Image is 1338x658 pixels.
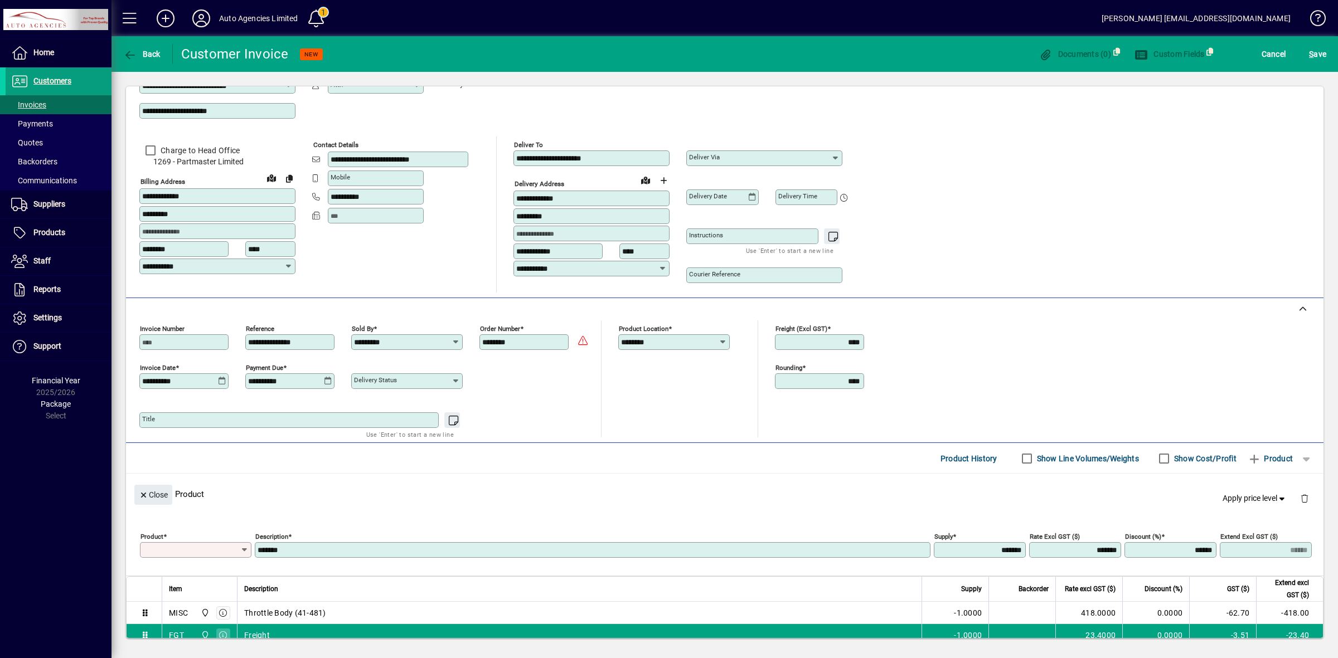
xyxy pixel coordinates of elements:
a: View on map [637,171,655,189]
a: Quotes [6,133,111,152]
button: Cancel [1259,44,1289,64]
span: Freight [244,630,270,641]
label: Charge to Head Office [158,145,240,156]
span: Documents (0) [1039,50,1111,59]
app-page-header-button: Close [132,489,175,499]
mat-label: Invoice number [140,325,185,333]
span: Quotes [11,138,43,147]
button: Copy to Delivery address [280,169,298,187]
mat-hint: Use 'Enter' to start a new line [746,244,833,257]
span: Supply [961,583,982,595]
span: Customers [33,76,71,85]
span: Item [169,583,182,595]
button: Product History [936,449,1002,469]
button: Add [148,8,183,28]
div: Auto Agencies Limited [219,9,298,27]
app-page-header-button: Delete [1291,493,1318,503]
span: Home [33,48,54,57]
span: Communications [11,176,77,185]
mat-hint: Use 'Enter' to start a new line [366,428,454,441]
span: Reports [33,285,61,294]
td: -62.70 [1189,602,1256,624]
span: Suppliers [33,199,65,208]
a: Communications [6,171,111,190]
a: Products [6,219,111,247]
div: Product [126,474,1324,514]
a: Backorders [6,152,111,171]
span: Custom Fields [1135,50,1205,59]
span: ave [1309,45,1326,63]
span: 1269 - Partmaster Limited [139,156,295,168]
span: Close [139,486,168,504]
span: Settings [33,313,62,322]
td: -3.51 [1189,624,1256,646]
a: Reports [6,276,111,304]
mat-label: Title [142,415,155,423]
mat-label: Sold by [352,325,374,333]
button: Choose address [655,172,672,189]
span: Payments [11,119,53,128]
span: GST ($) [1227,583,1249,595]
span: Backorder [1019,583,1049,595]
span: Cancel [1262,45,1286,63]
span: Products [33,228,65,237]
button: Profile [183,8,219,28]
span: Product History [941,450,997,467]
span: Backorders [11,157,57,166]
div: Customer Invoice [181,45,289,63]
mat-label: Courier Reference [689,270,740,278]
span: Staff [33,256,51,265]
div: MISC [169,607,188,618]
mat-label: Product [140,533,163,540]
mat-label: Description [255,533,288,540]
a: Payments [6,114,111,133]
mat-label: Delivery status [354,376,397,384]
span: Package [41,399,71,408]
button: Custom Fields [1132,44,1208,64]
span: Financial Year [32,376,80,385]
span: Support [33,342,61,350]
span: -1.0000 [954,607,982,618]
a: Suppliers [6,191,111,218]
span: Rate excl GST ($) [1065,583,1116,595]
mat-label: Mobile [331,173,350,181]
button: Delete [1291,485,1318,511]
mat-label: Freight (excl GST) [775,325,827,333]
td: -23.40 [1256,624,1323,646]
label: Show Cost/Profit [1172,453,1237,464]
span: NEW [304,51,318,58]
mat-label: Invoice date [140,364,176,372]
mat-label: Extend excl GST ($) [1220,533,1278,540]
mat-label: Deliver via [689,153,720,161]
button: Apply price level [1218,489,1292,509]
label: Show Line Volumes/Weights [1035,453,1139,464]
span: Product [1248,450,1293,467]
a: Home [6,39,111,67]
span: Description [244,583,278,595]
span: Rangiora [198,629,211,641]
span: Throttle Body (41-481) [244,607,326,618]
a: Staff [6,247,111,275]
span: Back [123,50,161,59]
a: Support [6,333,111,360]
mat-label: Product location [619,325,668,333]
mat-label: Delivery date [689,192,727,200]
span: Rangiora [198,607,211,619]
mat-label: Rounding [775,364,802,372]
div: [PERSON_NAME] [EMAIL_ADDRESS][DOMAIN_NAME] [1102,9,1291,27]
mat-label: Reference [246,325,274,333]
span: Discount (%) [1145,583,1182,595]
button: Documents (0) [1036,44,1114,64]
button: Product [1242,449,1298,469]
a: Invoices [6,95,111,114]
mat-label: Instructions [689,231,723,239]
mat-label: Supply [934,533,953,540]
td: -418.00 [1256,602,1323,624]
a: Settings [6,304,111,332]
span: Extend excl GST ($) [1263,577,1309,601]
td: 0.0000 [1122,624,1189,646]
mat-label: Delivery time [778,192,817,200]
mat-label: Discount (%) [1125,533,1161,540]
span: Invoices [11,100,46,109]
span: -1.0000 [954,630,982,641]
